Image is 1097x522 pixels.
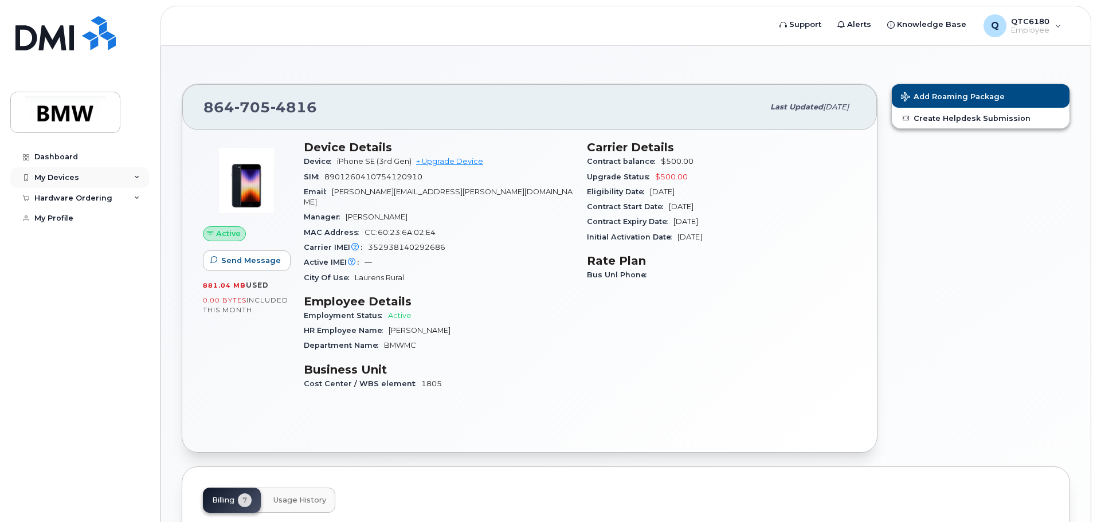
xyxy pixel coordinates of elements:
span: [PERSON_NAME] [346,213,408,221]
button: Send Message [203,250,291,271]
span: Add Roaming Package [901,92,1005,103]
span: [DATE] [677,233,702,241]
h3: Device Details [304,140,573,154]
span: SIM [304,172,324,181]
span: [DATE] [673,217,698,226]
span: iPhone SE (3rd Gen) [337,157,412,166]
span: 0.00 Bytes [203,296,246,304]
span: City Of Use [304,273,355,282]
span: 705 [234,99,271,116]
span: 352938140292686 [368,243,445,252]
span: Manager [304,213,346,221]
span: Usage History [273,496,326,505]
span: Active [216,228,241,239]
span: [PERSON_NAME][EMAIL_ADDRESS][PERSON_NAME][DOMAIN_NAME] [304,187,573,206]
span: MAC Address [304,228,365,237]
span: 8901260410754120910 [324,172,422,181]
span: $500.00 [655,172,688,181]
span: Device [304,157,337,166]
iframe: Messenger Launcher [1047,472,1088,513]
span: Active [388,311,412,320]
span: 864 [203,99,317,116]
span: Active IMEI [304,258,365,266]
span: Laurens Rural [355,273,404,282]
span: Contract Start Date [587,202,669,211]
span: Bus Unl Phone [587,270,652,279]
span: [DATE] [650,187,675,196]
span: Last updated [770,103,823,111]
span: [PERSON_NAME] [389,326,450,335]
h3: Carrier Details [587,140,856,154]
a: + Upgrade Device [416,157,483,166]
span: — [365,258,372,266]
span: 881.04 MB [203,281,246,289]
h3: Employee Details [304,295,573,308]
span: 4816 [271,99,317,116]
span: Upgrade Status [587,172,655,181]
span: Email [304,187,332,196]
span: Carrier IMEI [304,243,368,252]
span: 1805 [421,379,442,388]
span: Cost Center / WBS element [304,379,421,388]
h3: Business Unit [304,363,573,376]
span: [DATE] [823,103,849,111]
span: HR Employee Name [304,326,389,335]
span: CC:60:23:6A:02:E4 [365,228,436,237]
span: Contract balance [587,157,661,166]
span: BMWMC [384,341,416,350]
span: Send Message [221,255,281,266]
img: image20231002-3703462-1angbar.jpeg [212,146,281,215]
span: Eligibility Date [587,187,650,196]
h3: Rate Plan [587,254,856,268]
span: Department Name [304,341,384,350]
span: used [246,281,269,289]
a: Create Helpdesk Submission [892,108,1069,128]
span: Initial Activation Date [587,233,677,241]
button: Add Roaming Package [892,84,1069,108]
span: [DATE] [669,202,694,211]
span: Contract Expiry Date [587,217,673,226]
span: $500.00 [661,157,694,166]
span: Employment Status [304,311,388,320]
